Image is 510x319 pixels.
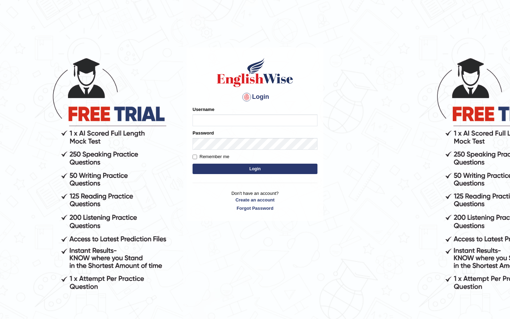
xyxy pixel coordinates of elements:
label: Password [193,130,214,136]
label: Remember me [193,153,229,160]
label: Username [193,106,214,113]
img: Logo of English Wise sign in for intelligent practice with AI [215,57,295,88]
a: Create an account [193,197,317,203]
p: Don't have an account? [193,190,317,212]
input: Remember me [193,155,197,159]
a: Forgot Password [193,205,317,212]
h4: Login [193,92,317,103]
button: Login [193,164,317,174]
